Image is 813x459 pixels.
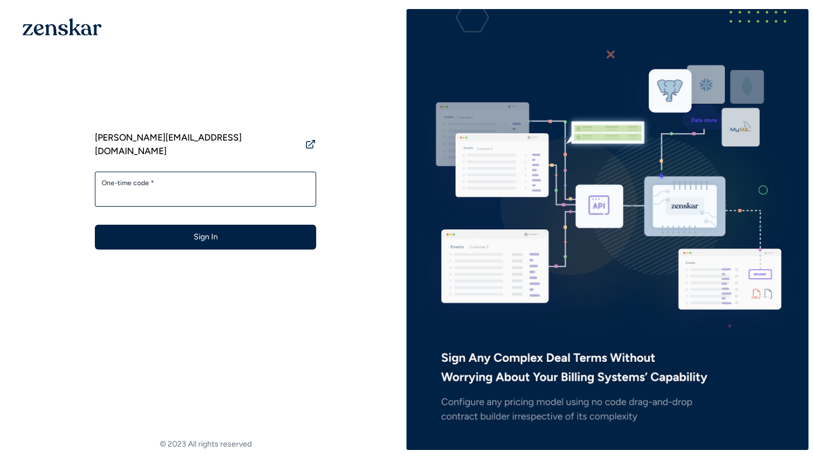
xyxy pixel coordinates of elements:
label: One-time code * [102,178,309,187]
img: 1OGAJ2xQqyY4LXKgY66KYq0eOWRCkrZdAb3gUhuVAqdWPZE9SRJmCz+oDMSn4zDLXe31Ii730ItAGKgCKgCCgCikA4Av8PJUP... [23,18,102,36]
footer: © 2023 All rights reserved [5,439,406,450]
span: [PERSON_NAME][EMAIL_ADDRESS][DOMAIN_NAME] [95,131,300,158]
button: Sign In [95,225,316,250]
